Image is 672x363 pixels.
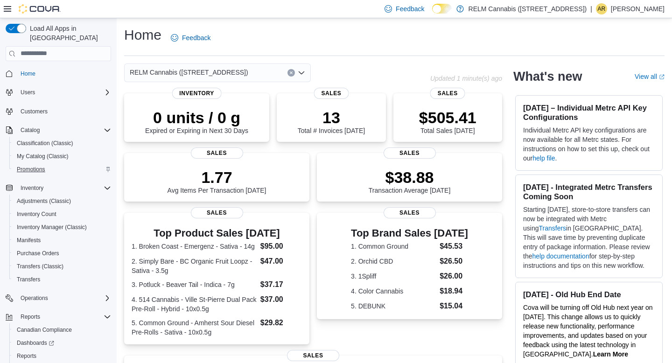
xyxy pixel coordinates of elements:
[523,290,655,299] h3: [DATE] - Old Hub End Date
[287,69,295,77] button: Clear input
[523,304,653,358] span: Cova will be turning off Old Hub next year on [DATE]. This change allows us to quickly release ne...
[351,301,436,311] dt: 5. DEBUNK
[132,257,257,275] dt: 2. Simply Bare - BC Organic Fruit Loopz - Sativa - 3.5g
[17,153,69,160] span: My Catalog (Classic)
[419,108,476,127] p: $505.41
[260,294,302,305] dd: $37.00
[21,184,43,192] span: Inventory
[132,228,302,239] h3: Top Product Sales [DATE]
[13,261,111,272] span: Transfers (Classic)
[2,181,115,195] button: Inventory
[132,318,257,337] dt: 5. Common Ground - Amherst Sour Diesel Pre-Rolls - Sativa - 10x0.5g
[145,108,248,134] div: Expired or Expiring in Next 30 Days
[17,106,51,117] a: Customers
[598,3,606,14] span: AR
[13,222,91,233] a: Inventory Manager (Classic)
[9,349,115,363] button: Reports
[430,88,465,99] span: Sales
[13,235,111,246] span: Manifests
[124,26,161,44] h1: Home
[593,350,628,358] a: Learn More
[13,235,44,246] a: Manifests
[167,28,214,47] a: Feedback
[9,273,115,286] button: Transfers
[611,3,665,14] p: [PERSON_NAME]
[17,87,111,98] span: Users
[17,263,63,270] span: Transfers (Classic)
[13,209,111,220] span: Inventory Count
[369,168,451,194] div: Transaction Average [DATE]
[9,260,115,273] button: Transfers (Classic)
[532,252,589,260] a: help documentation
[13,164,111,175] span: Promotions
[298,108,365,127] p: 13
[469,3,587,14] p: RELM Cannabis ([STREET_ADDRESS])
[17,105,111,117] span: Customers
[17,352,36,360] span: Reports
[17,326,72,334] span: Canadian Compliance
[21,70,35,77] span: Home
[17,237,41,244] span: Manifests
[17,87,39,98] button: Users
[13,151,72,162] a: My Catalog (Classic)
[13,248,63,259] a: Purchase Orders
[13,324,76,335] a: Canadian Compliance
[539,224,566,232] a: Transfers
[17,210,56,218] span: Inventory Count
[2,310,115,323] button: Reports
[17,68,39,79] a: Home
[298,108,365,134] div: Total # Invoices [DATE]
[17,197,71,205] span: Adjustments (Classic)
[17,182,111,194] span: Inventory
[17,250,59,257] span: Purchase Orders
[596,3,607,14] div: Alysha Robinson
[17,125,43,136] button: Catalog
[287,350,339,361] span: Sales
[17,311,44,322] button: Reports
[9,208,115,221] button: Inventory Count
[145,108,248,127] p: 0 units / 0 g
[2,124,115,137] button: Catalog
[419,108,476,134] div: Total Sales [DATE]
[369,168,451,187] p: $38.88
[17,293,52,304] button: Operations
[13,222,111,233] span: Inventory Manager (Classic)
[659,74,665,80] svg: External link
[351,228,468,239] h3: Top Brand Sales [DATE]
[260,256,302,267] dd: $47.00
[513,69,582,84] h2: What's new
[13,274,111,285] span: Transfers
[9,247,115,260] button: Purchase Orders
[440,271,468,282] dd: $26.00
[2,86,115,99] button: Users
[351,242,436,251] dt: 1. Common Ground
[191,207,243,218] span: Sales
[17,293,111,304] span: Operations
[590,3,592,14] p: |
[13,337,58,349] a: Dashboards
[9,234,115,247] button: Manifests
[17,339,54,347] span: Dashboards
[440,300,468,312] dd: $15.04
[13,248,111,259] span: Purchase Orders
[21,108,48,115] span: Customers
[168,168,266,187] p: 1.77
[13,195,111,207] span: Adjustments (Classic)
[172,88,222,99] span: Inventory
[440,256,468,267] dd: $26.50
[440,241,468,252] dd: $45.53
[9,221,115,234] button: Inventory Manager (Classic)
[21,313,40,321] span: Reports
[132,242,257,251] dt: 1. Broken Coast - Emergenz - Sativa - 14g
[2,105,115,118] button: Customers
[2,67,115,80] button: Home
[523,103,655,122] h3: [DATE] – Individual Metrc API Key Configurations
[260,317,302,328] dd: $29.82
[13,337,111,349] span: Dashboards
[182,33,210,42] span: Feedback
[13,195,75,207] a: Adjustments (Classic)
[132,280,257,289] dt: 3. Potluck - Beaver Tail - Indica - 7g
[260,241,302,252] dd: $95.00
[13,274,44,285] a: Transfers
